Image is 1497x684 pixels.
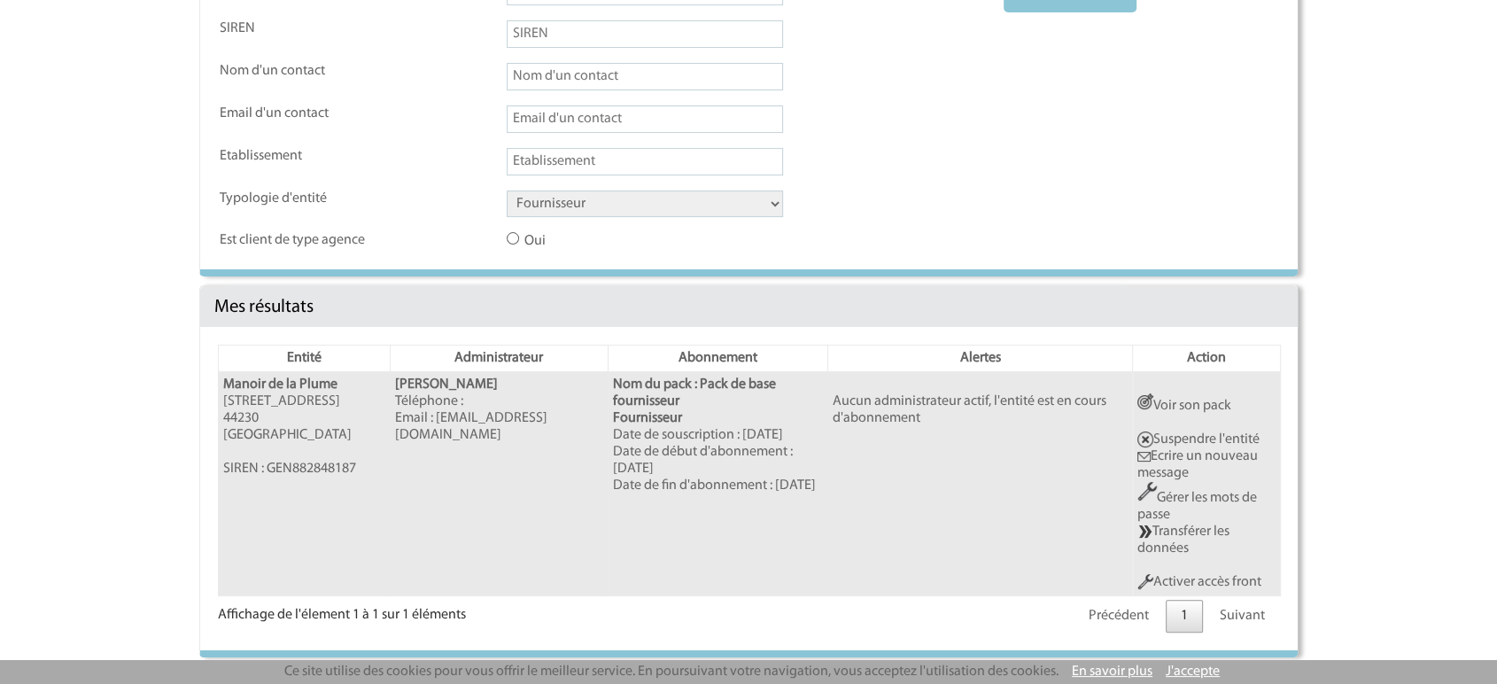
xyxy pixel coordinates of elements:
[507,20,783,48] input: SIREN
[218,596,466,624] div: Affichage de l'élement 1 à 1 sur 1 éléments
[613,411,682,425] b: Fournisseur
[1166,665,1220,679] a: J'accepte
[284,665,1059,679] span: Ce site utilise des cookies pour vous offrir le meilleur service. En poursuivant votre navigation...
[1072,665,1152,679] a: En savoir plus
[200,286,1298,327] div: Mes résultats
[507,232,666,250] label: Oui
[1137,432,1260,447] a: Suspendre l'entité
[1137,452,1151,462] img: Ecrire un nouveau message
[507,63,783,90] input: Nom d'un contact
[1133,346,1281,372] th: Action: activer pour trier la colonne par ordre croissant
[1137,399,1231,413] a: Voir son pack
[613,377,776,408] b: Nom du pack : Pack de base fournisseur
[220,232,379,249] label: Est client de type agence
[1137,393,1153,409] img: ActionCo.png
[220,105,379,122] label: Email d'un contact
[1074,600,1164,633] a: Précédent
[507,148,783,175] input: Etablissement
[219,346,391,372] th: Entité: activer pour trier la colonne par ordre décroissant
[390,372,608,596] td: Téléphone : Email : [EMAIL_ADDRESS][DOMAIN_NAME]
[1205,600,1280,633] a: Suivant
[827,346,1132,372] th: Alertes: activer pour trier la colonne par ordre croissant
[1137,575,1261,589] a: Activer accès front
[223,377,337,392] b: Manoir de la Plume
[390,346,608,372] th: Administrateur: activer pour trier la colonne par ordre croissant
[1137,524,1152,540] img: GENIUS_TRANSFERT
[1137,525,1229,556] a: Transférer les données
[220,20,379,37] label: SIREN
[827,372,1132,596] td: Aucun administrateur actif, l'entité est en cours d'abonnement
[507,105,783,133] input: Email d'un contact
[608,372,827,596] td: Date de souscription : [DATE] Date de début d'abonnement : [DATE] Date de fin d'abonnement : [DATE]
[220,190,379,207] label: Typologie d'entité
[220,148,379,165] label: Etablissement
[1166,600,1203,633] a: 1
[219,372,391,596] td: [STREET_ADDRESS] 44230 [GEOGRAPHIC_DATA] SIREN : GEN882848187
[1137,449,1258,480] a: Ecrire un nouveau message
[608,346,827,372] th: Abonnement: activer pour trier la colonne par ordre croissant
[395,377,498,392] b: [PERSON_NAME]
[1137,482,1157,501] img: Outils.png
[1137,491,1257,522] a: Gérer les mots de passe
[1137,431,1153,447] img: Suspendre entite
[220,63,379,80] label: Nom d'un contact
[1137,574,1153,590] img: Outils.png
